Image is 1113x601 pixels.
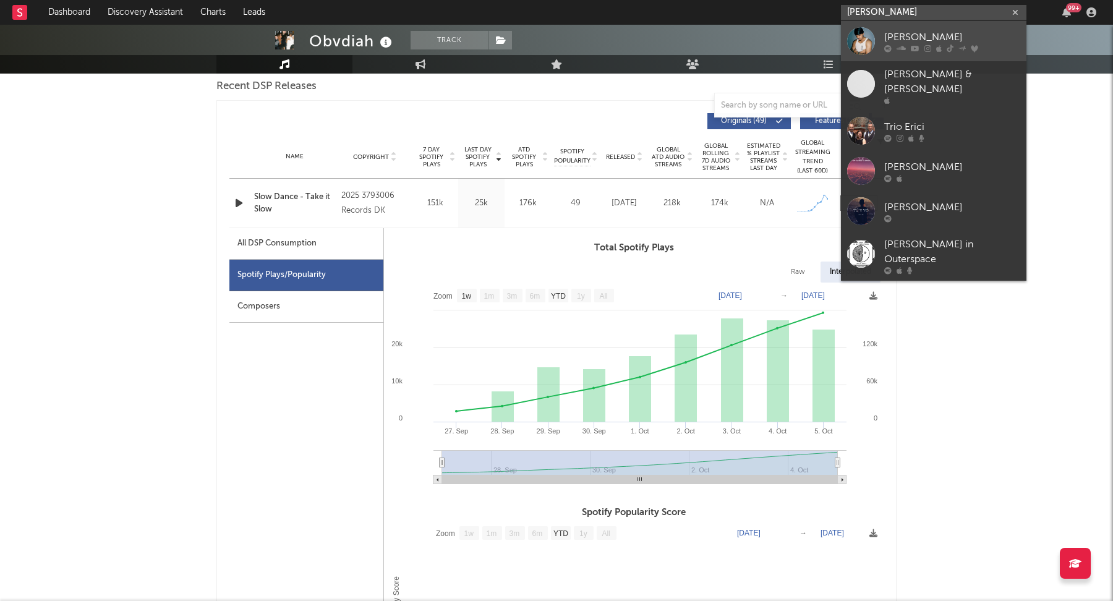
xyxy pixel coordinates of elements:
button: Track [411,31,488,49]
div: [PERSON_NAME] & [PERSON_NAME] [884,67,1020,97]
div: All DSP Consumption [237,236,317,251]
text: 6m [532,529,543,538]
text: [DATE] [719,291,742,300]
text: 1w [462,292,472,300]
div: 174k [699,197,740,210]
text: 30. Sep [582,427,606,435]
div: [DATE] [603,197,645,210]
text: 28. Sep [490,427,514,435]
text: 60k [866,377,877,385]
text: 120k [863,340,877,347]
a: [PERSON_NAME] & [PERSON_NAME] [841,61,1026,111]
a: [PERSON_NAME] [841,21,1026,61]
span: 7 Day Spotify Plays [415,146,448,168]
text: [DATE] [801,291,825,300]
text: All [602,529,610,538]
a: [PERSON_NAME] [841,191,1026,231]
div: Obvdiah [309,31,395,51]
text: 1m [487,529,497,538]
div: [PERSON_NAME] in Outerspace [884,237,1020,267]
text: Zoom [436,529,455,538]
span: ATD Spotify Plays [508,146,540,168]
text: 3m [510,529,520,538]
div: [PERSON_NAME] [884,200,1020,215]
text: YTD [553,529,568,538]
span: Global ATD Audio Streams [651,146,685,168]
div: 2025 3793006 Records DK [341,189,409,218]
a: Slow Dance - Take it Slow [254,191,335,215]
h3: Spotify Popularity Score [384,505,884,520]
text: [DATE] [737,529,761,537]
div: [PERSON_NAME] [884,160,1020,174]
a: Trio Erici [841,111,1026,151]
div: 151k [415,197,455,210]
span: Last Day Spotify Plays [461,146,494,168]
text: 4. Oct [769,427,787,435]
text: → [800,529,807,537]
div: All DSP Consumption [229,228,383,260]
div: Composers [229,291,383,323]
span: Global Rolling 7D Audio Streams [699,142,733,172]
text: [DATE] [821,529,844,537]
span: Recent DSP Releases [216,79,317,94]
button: 99+ [1062,7,1071,17]
span: Estimated % Playlist Streams Last Day [746,142,780,172]
div: Trio Erici [884,119,1020,134]
div: 176k [508,197,548,210]
button: Originals(49) [707,113,791,129]
text: 1. Oct [631,427,649,435]
a: [PERSON_NAME] in Outerspace [841,231,1026,281]
text: YTD [551,292,566,300]
span: Features ( 11 ) [808,117,865,125]
span: Originals ( 49 ) [715,117,772,125]
text: 2. Oct [677,427,695,435]
text: 1y [579,529,587,538]
div: 25k [461,197,501,210]
span: Copyright [353,153,389,161]
button: Features(11) [800,113,884,129]
text: 6m [530,292,540,300]
text: 5. Oct [814,427,832,435]
div: Raw [782,262,814,283]
div: 218k [651,197,693,210]
text: 29. Sep [537,427,560,435]
input: Search for artists [841,5,1026,20]
a: [PERSON_NAME] [841,151,1026,191]
text: 10k [391,377,403,385]
div: Spotify Plays/Popularity [229,260,383,291]
text: 0 [874,414,877,422]
div: Interpolated [821,262,881,283]
text: 1m [484,292,495,300]
text: 1w [464,529,474,538]
div: 99 + [1066,3,1081,12]
div: 49 [554,197,597,210]
div: Global Streaming Trend (Last 60D) [794,139,831,176]
input: Search by song name or URL [715,101,845,111]
text: 1y [577,292,585,300]
span: Released [606,153,635,161]
text: 20k [391,340,403,347]
div: [PERSON_NAME] [884,30,1020,45]
text: All [599,292,607,300]
span: Spotify Popularity [554,147,591,166]
text: 27. Sep [445,427,468,435]
div: Name [254,152,335,161]
div: N/A [746,197,788,210]
text: → [780,291,788,300]
text: Zoom [433,292,453,300]
h3: Total Spotify Plays [384,241,884,255]
text: 3m [507,292,518,300]
text: 3. Oct [723,427,741,435]
text: 0 [399,414,403,422]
